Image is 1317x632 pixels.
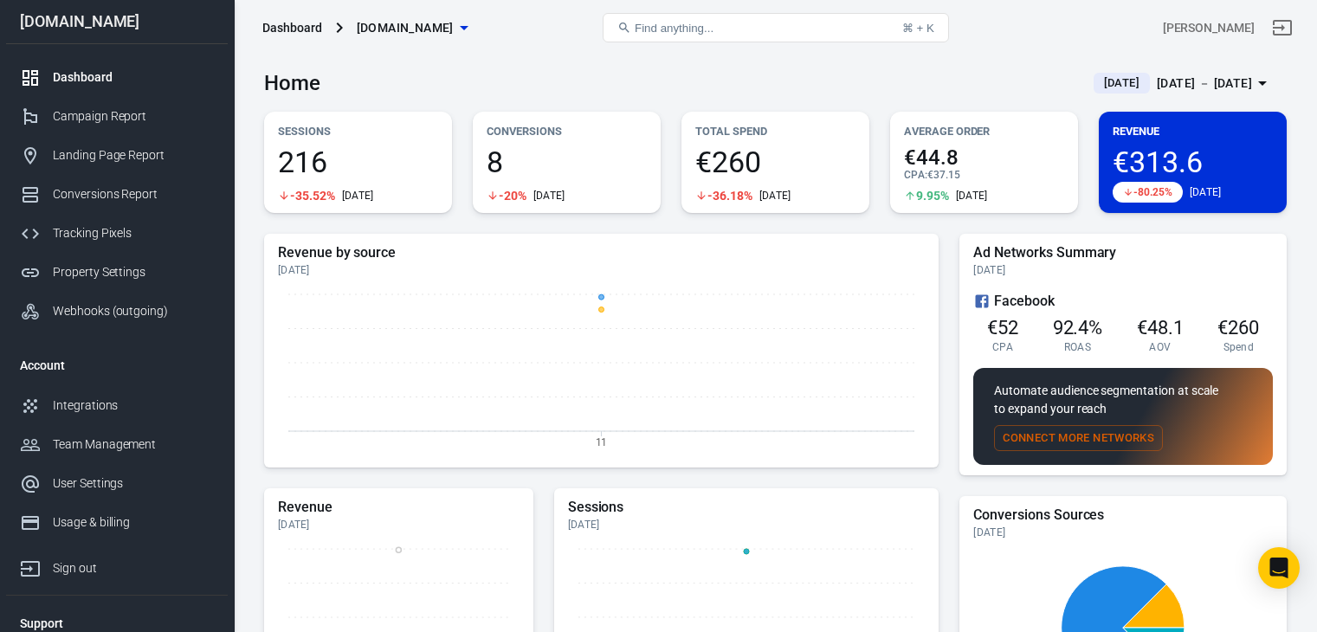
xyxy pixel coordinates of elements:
span: €260 [1217,317,1259,339]
a: Integrations [6,386,228,425]
a: Conversions Report [6,175,228,214]
div: User Settings [53,474,214,493]
a: Tracking Pixels [6,214,228,253]
span: 92.4% [1053,317,1103,339]
button: Connect More Networks [994,425,1163,452]
div: [DATE] [973,526,1273,539]
a: Dashboard [6,58,228,97]
div: Account id: 4GGnmKtI [1163,19,1255,37]
div: [DATE] [342,189,374,203]
a: Sign out [6,542,228,588]
h5: Revenue [278,499,520,516]
span: AOV [1149,340,1171,354]
span: Spend [1223,340,1255,354]
h5: Ad Networks Summary [973,244,1273,261]
div: [DATE] [533,189,565,203]
a: User Settings [6,464,228,503]
a: Sign out [1262,7,1303,48]
span: 216 [278,147,438,177]
span: €44.8 [904,147,1064,168]
svg: Facebook Ads [973,291,991,312]
h3: Home [264,71,320,95]
p: Automate audience segmentation at scale to expand your reach [994,382,1252,418]
span: -20% [499,190,526,202]
span: CPA [992,340,1013,354]
span: [DATE] [1097,74,1146,92]
span: €48.1 [1137,317,1184,339]
span: €52 [987,317,1018,339]
div: Sign out [53,559,214,577]
span: €37.15 [927,169,960,181]
div: Team Management [53,435,214,454]
span: -36.18% [707,190,752,202]
span: €260 [695,147,855,177]
div: Open Intercom Messenger [1258,547,1300,589]
div: [DOMAIN_NAME] [6,14,228,29]
p: Conversions [487,122,647,140]
a: Team Management [6,425,228,464]
span: 8 [487,147,647,177]
div: [DATE] [1190,185,1222,199]
tspan: 11 [596,435,608,448]
div: Campaign Report [53,107,214,126]
a: Usage & billing [6,503,228,542]
h5: Conversions Sources [973,506,1273,524]
div: [DATE] [568,518,926,532]
div: [DATE] [973,263,1273,277]
a: Campaign Report [6,97,228,136]
div: Webhooks (outgoing) [53,302,214,320]
div: Dashboard [262,19,322,36]
span: ROAS [1064,340,1091,354]
div: [DATE] [956,189,988,203]
div: Integrations [53,397,214,415]
a: Webhooks (outgoing) [6,292,228,331]
button: [DATE][DATE] － [DATE] [1080,69,1287,98]
button: [DOMAIN_NAME] [350,12,475,44]
div: Dashboard [53,68,214,87]
span: €313.6 [1113,147,1273,177]
div: [DATE] － [DATE] [1157,73,1252,94]
p: Average Order [904,122,1064,140]
div: Landing Page Report [53,146,214,164]
p: Revenue [1113,122,1273,140]
p: Sessions [278,122,438,140]
span: 9.95% [916,190,949,202]
button: Find anything...⌘ + K [603,13,949,42]
div: Property Settings [53,263,214,281]
div: Usage & billing [53,513,214,532]
div: Facebook [973,291,1273,312]
span: CPA : [904,169,927,181]
span: -80.25% [1133,187,1172,197]
div: Tracking Pixels [53,224,214,242]
span: Find anything... [635,22,713,35]
span: olgawebersocial.de [357,17,454,39]
h5: Sessions [568,499,926,516]
a: Landing Page Report [6,136,228,175]
div: Conversions Report [53,185,214,203]
div: [DATE] [278,263,925,277]
p: Total Spend [695,122,855,140]
h5: Revenue by source [278,244,925,261]
div: [DATE] [278,518,520,532]
div: ⌘ + K [902,22,934,35]
a: Property Settings [6,253,228,292]
li: Account [6,345,228,386]
div: [DATE] [759,189,791,203]
span: -35.52% [290,190,335,202]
